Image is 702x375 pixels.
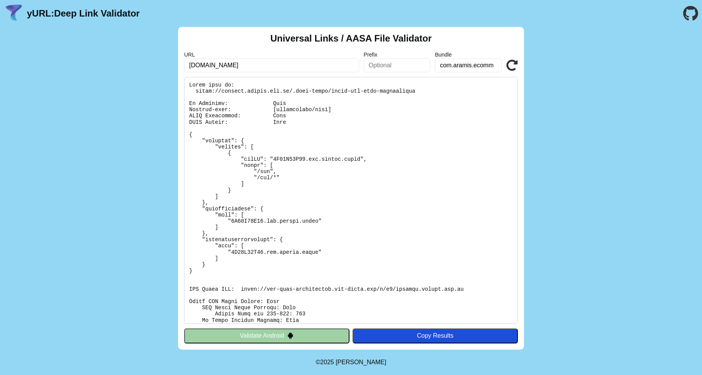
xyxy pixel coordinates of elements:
pre: Lorem ipsu do: sitam://consect.adipis.eli.se/.doei-tempo/incid-utl-etdo-magnaaliqua En Adminimv: ... [184,77,518,324]
footer: © [316,350,386,375]
img: yURL Logo [4,3,24,23]
label: Bundle [435,52,502,58]
button: Validate Android [184,328,349,343]
input: Optional [364,58,431,72]
label: Prefix [364,52,431,58]
img: droidIcon.svg [287,332,294,339]
h2: Universal Links / AASA File Validator [270,33,432,44]
button: Copy Results [353,328,518,343]
span: 2025 [320,359,334,365]
input: Optional [435,58,502,72]
input: Required [184,58,359,72]
a: yURL:Deep Link Validator [27,8,140,19]
div: Copy Results [356,332,514,339]
label: URL [184,52,359,58]
a: Michael Ibragimchayev's Personal Site [336,359,386,365]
